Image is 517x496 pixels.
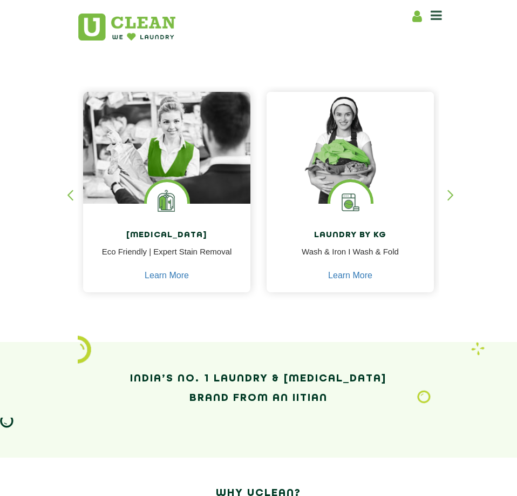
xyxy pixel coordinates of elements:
[417,390,431,404] img: Laundry
[91,246,242,270] p: Eco Friendly | Expert Stain Removal
[330,182,371,223] img: laundry washing machine
[275,246,426,270] p: Wash & Iron I Wash & Fold
[78,14,175,41] img: UClean Laundry and Dry Cleaning
[328,271,372,280] a: Learn More
[275,231,426,240] h4: Laundry by Kg
[471,342,485,356] img: Laundry wash and iron
[145,271,189,280] a: Learn More
[83,92,250,227] img: Drycleaners near me
[78,336,91,364] img: icon_2.png
[91,231,242,240] h4: [MEDICAL_DATA]
[78,369,439,408] h2: India’s No. 1 Laundry & [MEDICAL_DATA] Brand from an IITian
[147,182,187,223] img: Laundry Services near me
[267,92,434,204] img: a girl with laundry basket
